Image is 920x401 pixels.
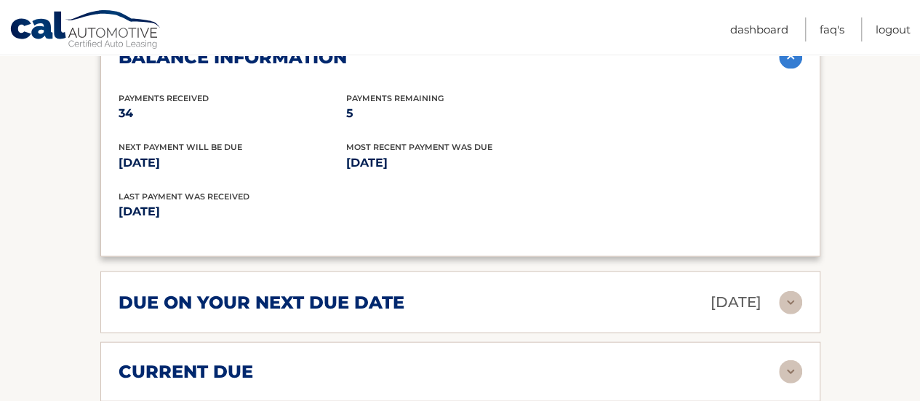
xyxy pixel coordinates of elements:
[119,103,346,124] p: 34
[779,46,802,69] img: accordion-active.svg
[119,153,346,173] p: [DATE]
[119,191,249,202] span: Last Payment was received
[711,290,761,315] p: [DATE]
[119,361,253,383] h2: current due
[876,17,911,41] a: Logout
[346,93,444,103] span: Payments Remaining
[119,202,460,222] p: [DATE]
[346,142,492,152] span: Most Recent Payment Was Due
[9,9,162,52] a: Cal Automotive
[730,17,788,41] a: Dashboard
[346,153,574,173] p: [DATE]
[119,93,209,103] span: Payments Received
[346,103,574,124] p: 5
[779,291,802,314] img: accordion-rest.svg
[779,360,802,384] img: accordion-rest.svg
[820,17,844,41] a: FAQ's
[119,47,347,68] h2: balance information
[119,142,242,152] span: Next Payment will be due
[119,292,404,314] h2: due on your next due date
